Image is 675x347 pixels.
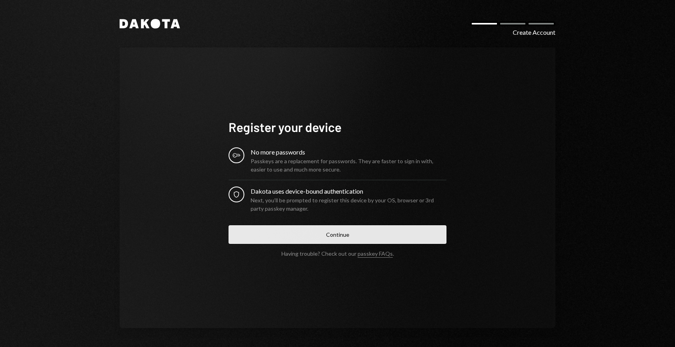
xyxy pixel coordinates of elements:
[251,196,446,213] div: Next, you’ll be prompted to register this device by your OS, browser or 3rd party passkey manager.
[513,28,555,37] div: Create Account
[229,119,446,135] h1: Register your device
[358,250,393,258] a: passkey FAQs
[251,157,446,173] div: Passkeys are a replacement for passwords. They are faster to sign in with, easier to use and much...
[229,225,446,244] button: Continue
[251,187,446,196] div: Dakota uses device-bound authentication
[281,250,394,257] div: Having trouble? Check out our .
[251,147,446,157] div: No more passwords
